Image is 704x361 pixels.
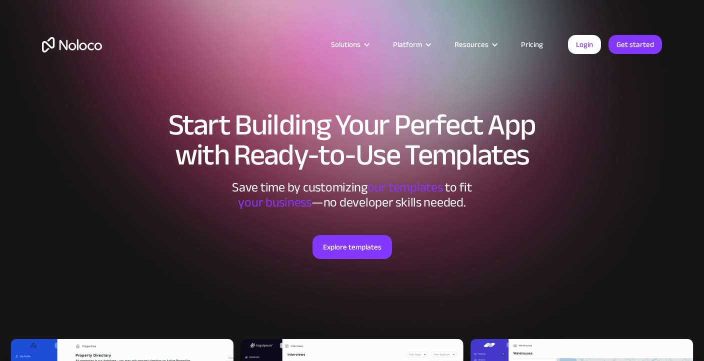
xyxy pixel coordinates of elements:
[42,110,662,170] h1: Start Building Your Perfect App with Ready-to-Use Templates
[312,235,392,259] a: Explore templates
[454,38,488,51] div: Resources
[568,35,601,54] a: Login
[331,38,360,51] div: Solutions
[238,190,311,214] span: your business
[442,38,508,51] div: Resources
[508,38,555,51] a: Pricing
[367,175,443,199] span: our templates
[202,180,502,210] div: Save time by customizing to fit ‍ —no developer skills needed.
[608,35,662,54] a: Get started
[380,38,442,51] div: Platform
[318,38,380,51] div: Solutions
[393,38,422,51] div: Platform
[42,37,102,52] a: home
